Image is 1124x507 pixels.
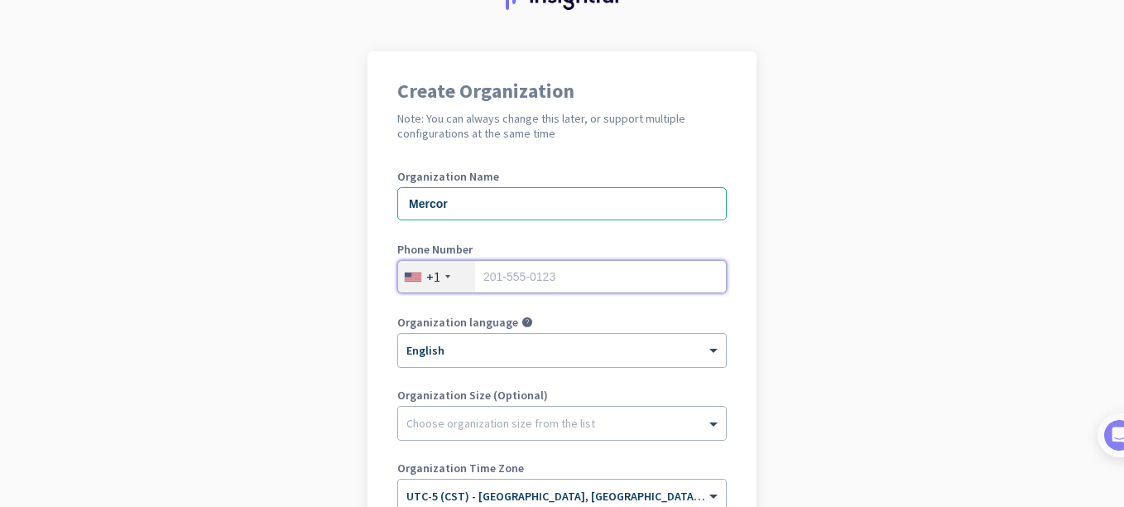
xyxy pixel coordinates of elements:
label: Organization Name [397,171,727,182]
div: +1 [426,268,440,285]
i: help [521,316,533,328]
input: What is the name of your organization? [397,187,727,220]
h1: Create Organization [397,81,727,101]
label: Organization language [397,316,518,328]
label: Phone Number [397,244,727,255]
label: Organization Time Zone [397,462,727,474]
label: Organization Size (Optional) [397,389,727,401]
h2: Note: You can always change this later, or support multiple configurations at the same time [397,111,727,141]
input: 201-555-0123 [397,260,727,293]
